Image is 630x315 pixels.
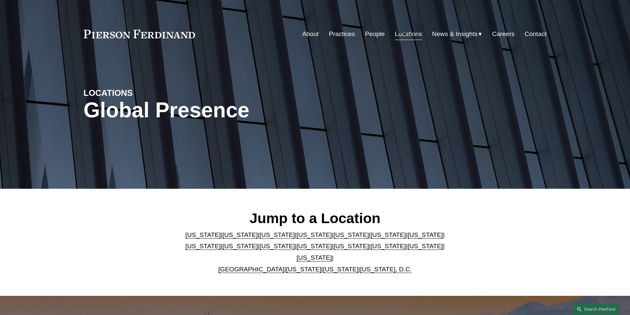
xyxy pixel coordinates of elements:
[297,231,332,238] a: [US_STATE]
[180,210,450,227] h2: Jump to a Location
[370,243,406,250] a: [US_STATE]
[525,28,546,40] a: Contact
[573,303,619,315] a: Search this site
[186,243,221,250] a: [US_STATE]
[84,98,392,122] h1: Global Presence
[186,231,221,238] a: [US_STATE]
[492,28,515,40] a: Careers
[286,266,321,273] a: [US_STATE]
[360,266,412,273] a: [US_STATE], D.C.
[260,231,295,238] a: [US_STATE]
[329,28,355,40] a: Practices
[84,88,199,98] h4: LOCATIONS
[395,28,422,40] a: Locations
[407,231,443,238] a: [US_STATE]
[365,28,385,40] a: People
[302,28,319,40] a: About
[180,229,450,275] p: | | | | | | | | | | | | | | | | | |
[432,28,478,40] span: News & Insights
[370,231,406,238] a: [US_STATE]
[297,243,332,250] a: [US_STATE]
[218,266,284,273] a: [GEOGRAPHIC_DATA]
[223,231,258,238] a: [US_STATE]
[432,28,482,40] a: folder dropdown
[323,266,358,273] a: [US_STATE]
[333,243,369,250] a: [US_STATE]
[223,243,258,250] a: [US_STATE]
[407,243,443,250] a: [US_STATE]
[333,231,369,238] a: [US_STATE]
[260,243,295,250] a: [US_STATE]
[297,254,332,261] a: [US_STATE]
